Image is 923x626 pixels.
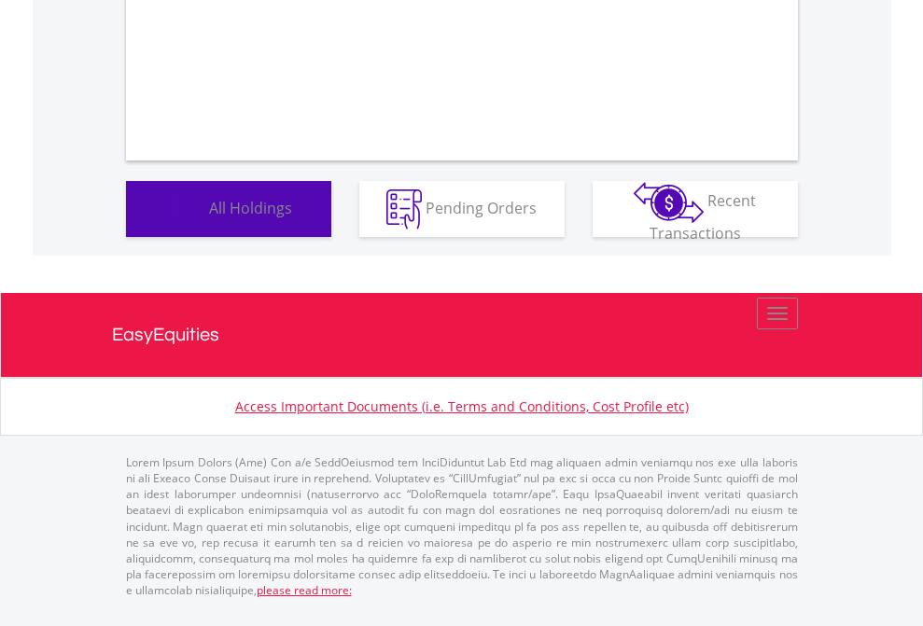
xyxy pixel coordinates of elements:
[235,397,689,415] a: Access Important Documents (i.e. Terms and Conditions, Cost Profile etc)
[165,189,205,230] img: holdings-wht.png
[209,197,292,217] span: All Holdings
[593,181,798,237] button: Recent Transactions
[126,454,798,598] p: Lorem Ipsum Dolors (Ame) Con a/e SeddOeiusmod tem InciDiduntut Lab Etd mag aliquaen admin veniamq...
[112,293,812,377] a: EasyEquities
[257,582,352,598] a: please read more:
[634,182,704,223] img: transactions-zar-wht.png
[126,181,331,237] button: All Holdings
[386,189,422,230] img: pending_instructions-wht.png
[359,181,565,237] button: Pending Orders
[426,197,537,217] span: Pending Orders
